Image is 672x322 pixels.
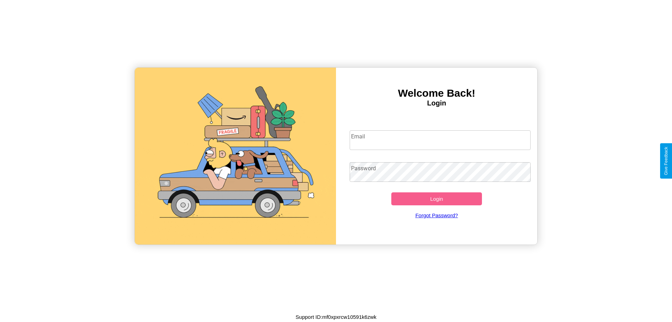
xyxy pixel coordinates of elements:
[336,87,537,99] h3: Welcome Back!
[336,99,537,107] h4: Login
[346,205,527,225] a: Forgot Password?
[296,312,377,322] p: Support ID: mf0xpxrcw10591k6zwk
[664,147,668,175] div: Give Feedback
[391,192,482,205] button: Login
[135,68,336,245] img: gif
